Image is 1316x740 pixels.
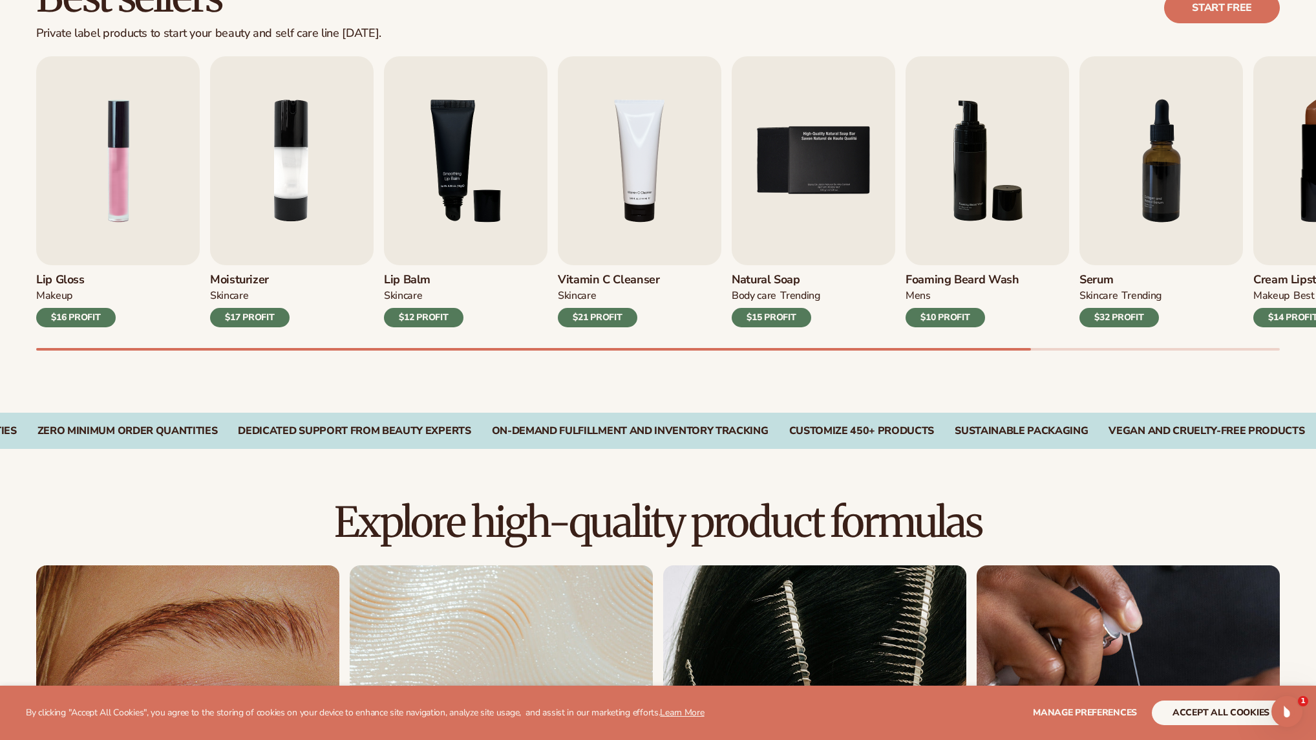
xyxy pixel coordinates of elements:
span: 1 [1298,696,1308,706]
a: 4 / 9 [558,56,721,327]
div: VEGAN AND CRUELTY-FREE PRODUCTS [1109,425,1304,437]
a: 6 / 9 [906,56,1069,327]
h3: Foaming beard wash [906,273,1019,287]
div: $15 PROFIT [732,308,811,327]
h3: Moisturizer [210,273,290,287]
button: accept all cookies [1152,701,1290,725]
div: $21 PROFIT [558,308,637,327]
a: 1 / 9 [36,56,200,327]
a: 3 / 9 [384,56,547,327]
span: Manage preferences [1033,706,1137,719]
div: CUSTOMIZE 450+ PRODUCTS [789,425,935,437]
button: Manage preferences [1033,701,1137,725]
h3: Lip Balm [384,273,463,287]
div: TRENDING [780,289,820,303]
div: $16 PROFIT [36,308,116,327]
div: MAKEUP [1253,289,1289,303]
div: SUSTAINABLE PACKAGING [955,425,1088,437]
div: SKINCARE [384,289,422,303]
div: Zero Minimum Order QuantitieS [37,425,218,437]
div: Private label products to start your beauty and self care line [DATE]. [36,27,381,41]
div: $10 PROFIT [906,308,985,327]
div: $12 PROFIT [384,308,463,327]
a: 7 / 9 [1079,56,1243,327]
a: 2 / 9 [210,56,374,327]
h3: Lip Gloss [36,273,116,287]
p: By clicking "Accept All Cookies", you agree to the storing of cookies on your device to enhance s... [26,708,705,719]
div: BODY Care [732,289,776,303]
h3: Natural Soap [732,273,820,287]
div: SKINCARE [1079,289,1118,303]
div: Dedicated Support From Beauty Experts [238,425,471,437]
div: $32 PROFIT [1079,308,1159,327]
div: TRENDING [1121,289,1161,303]
a: 5 / 9 [732,56,895,327]
div: SKINCARE [210,289,248,303]
div: On-Demand Fulfillment and Inventory Tracking [492,425,769,437]
h3: Serum [1079,273,1162,287]
iframe: Intercom live chat [1271,696,1302,727]
h3: Vitamin C Cleanser [558,273,660,287]
a: Learn More [660,706,704,719]
h2: Explore high-quality product formulas [36,501,1280,544]
div: Skincare [558,289,596,303]
div: mens [906,289,931,303]
div: MAKEUP [36,289,72,303]
div: $17 PROFIT [210,308,290,327]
